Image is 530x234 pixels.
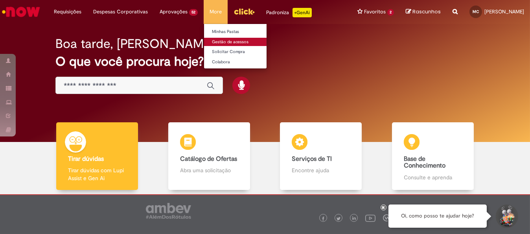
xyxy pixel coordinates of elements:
[68,155,104,163] b: Tirar dúvidas
[146,203,191,219] img: logo_footer_ambev_rotulo_gray.png
[364,8,386,16] span: Favoritos
[404,155,445,170] b: Base de Conhecimento
[55,37,215,51] h2: Boa tarde, [PERSON_NAME]
[210,8,222,16] span: More
[412,8,441,15] span: Rascunhos
[406,8,441,16] a: Rascunhos
[41,122,153,190] a: Tirar dúvidas Tirar dúvidas com Lupi Assist e Gen Ai
[292,155,332,163] b: Serviços de TI
[383,214,390,221] img: logo_footer_workplace.png
[54,8,81,16] span: Requisições
[234,6,255,17] img: click_logo_yellow_360x200.png
[292,166,350,174] p: Encontre ajuda
[180,166,238,174] p: Abra uma solicitação
[153,122,265,190] a: Catálogo de Ofertas Abra uma solicitação
[180,155,237,163] b: Catálogo de Ofertas
[1,4,41,20] img: ServiceNow
[204,24,267,69] ul: More
[204,28,291,36] a: Minhas Pastas
[160,8,188,16] span: Aprovações
[337,217,340,221] img: logo_footer_twitter.png
[484,8,524,15] span: [PERSON_NAME]
[189,9,198,16] span: 52
[377,122,489,190] a: Base de Conhecimento Consulte e aprenda
[265,122,377,190] a: Serviços de TI Encontre ajuda
[387,9,394,16] span: 2
[93,8,148,16] span: Despesas Corporativas
[365,213,375,223] img: logo_footer_youtube.png
[473,9,479,14] span: MC
[321,217,325,221] img: logo_footer_facebook.png
[55,55,475,68] h2: O que você procura hoje?
[404,173,462,181] p: Consulte e aprenda
[204,48,291,56] a: Solicitar Compra
[267,8,312,17] div: Padroniza
[204,58,291,66] a: Colabora
[352,216,356,221] img: logo_footer_linkedin.png
[68,166,126,182] p: Tirar dúvidas com Lupi Assist e Gen Ai
[293,8,312,17] p: +GenAi
[204,38,291,46] a: Gestão de acessos
[495,205,518,228] button: Iniciar Conversa de Suporte
[388,205,487,228] div: Oi, como posso te ajudar hoje?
